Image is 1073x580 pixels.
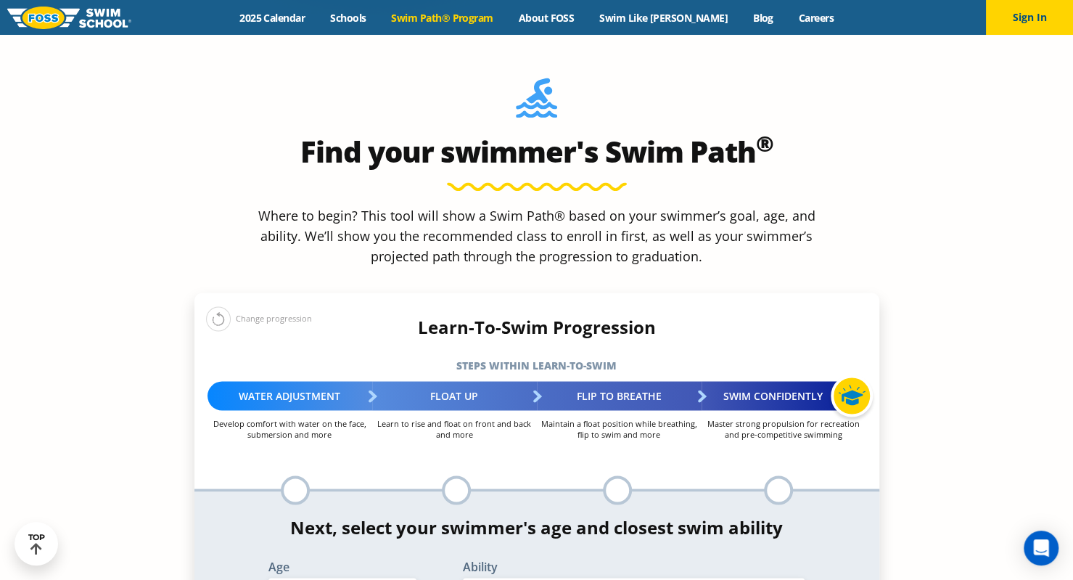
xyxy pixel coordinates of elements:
[207,417,372,439] p: Develop comfort with water on the face, submersion and more
[318,11,379,25] a: Schools
[740,11,786,25] a: Blog
[227,11,318,25] a: 2025 Calendar
[7,7,131,29] img: FOSS Swim School Logo
[28,533,45,555] div: TOP
[379,11,506,25] a: Swim Path® Program
[537,417,702,439] p: Maintain a float position while breathing, flip to swim and more
[252,205,821,266] p: Where to begin? This tool will show a Swim Path® based on your swimmer’s goal, age, and ability. ...
[372,417,537,439] p: Learn to rise and float on front and back and more
[537,381,702,410] div: Flip to Breathe
[463,560,805,572] label: Ability
[516,78,557,127] img: Foss-Location-Swimming-Pool-Person.svg
[194,355,879,375] h5: Steps within Learn-to-Swim
[702,417,866,439] p: Master strong propulsion for recreation and pre-competitive swimming
[194,316,879,337] h4: Learn-To-Swim Progression
[207,381,372,410] div: Water Adjustment
[206,306,312,331] div: Change progression
[372,381,537,410] div: Float Up
[1024,531,1058,565] div: Open Intercom Messenger
[702,381,866,410] div: Swim Confidently
[194,517,879,537] h4: Next, select your swimmer's age and closest swim ability
[756,128,773,158] sup: ®
[506,11,587,25] a: About FOSS
[268,560,416,572] label: Age
[587,11,741,25] a: Swim Like [PERSON_NAME]
[786,11,846,25] a: Careers
[194,134,879,169] h2: Find your swimmer's Swim Path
